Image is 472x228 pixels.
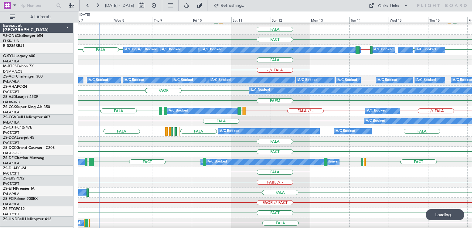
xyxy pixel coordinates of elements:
div: Wed 15 [389,17,428,23]
a: ZS-AHAPC-24 [3,85,27,89]
button: Refreshing... [211,1,248,11]
div: A/C Booked [378,76,397,85]
div: Sun 12 [271,17,310,23]
div: A/C Booked [416,76,436,85]
a: ZS-CGVBell Helicopter 407 [3,116,50,119]
a: DNMM/LOS [3,69,22,74]
a: ZS-CCKSuper King Air 350 [3,105,50,109]
a: ZS-FTGPC12 [3,207,25,211]
span: ZS-FCI [3,197,14,201]
div: A/C Booked [366,116,385,126]
a: 9J-ONEChallenger 604 [3,34,43,38]
a: FALA/HLA [3,192,19,196]
span: ZS-AJD [3,95,16,99]
div: Mon 13 [310,17,349,23]
span: ZS-CJT [3,126,15,129]
span: B-5286 [3,44,15,48]
a: ZS-DCALearjet 45 [3,136,34,140]
div: A/C Booked [138,45,157,54]
div: A/C Booked [367,106,386,116]
span: ZS-ETN [3,187,16,191]
div: Thu 16 [428,17,467,23]
div: A/C Booked [174,76,193,85]
a: FALA/HLA [3,110,19,115]
div: A/C Unavailable [321,157,346,167]
span: ZS-DCC [3,146,16,150]
a: FACT/CPT [3,171,19,176]
button: Quick Links [366,1,411,11]
div: A/C Booked [211,76,231,85]
div: A/C Booked [169,106,188,116]
span: [DATE] - [DATE] [105,3,134,8]
div: A/C Booked [220,127,239,136]
span: ZS-ERS [3,177,15,180]
div: Thu 9 [153,17,192,23]
a: FAOR/JNB [3,100,20,104]
a: FALA/HLA [3,161,19,166]
div: Tue 7 [74,17,113,23]
a: ZS-CJTPC12/47E [3,126,32,129]
div: Quick Links [378,3,399,9]
a: FACT/CPT [3,181,19,186]
a: FALA/HLA [3,79,19,84]
span: ZS-ACT [3,75,16,78]
a: FACT/CPT [3,130,19,135]
span: ZS-HND [3,217,17,221]
div: A/C Booked [162,45,181,54]
span: 9J-ONE [3,34,17,38]
a: G-SYLJLegacy 600 [3,54,35,58]
div: A/C Booked [338,76,357,85]
div: A/C Booked [89,76,108,85]
a: ZS-DLAPC-24 [3,167,26,170]
span: ZS-AHA [3,85,17,89]
a: ZS-DFICitation Mustang [3,156,44,160]
button: All Aircraft [7,12,67,22]
input: Trip Number [19,1,54,10]
a: FACT/CPT [3,90,19,94]
span: Refreshing... [220,3,246,8]
div: Sat 11 [231,17,271,23]
a: ZS-HNDBell Helicopter 412 [3,217,51,221]
span: M-RTFS [3,65,17,68]
span: All Aircraft [16,15,65,19]
div: A/C Booked [203,45,222,54]
a: ZS-ETNPremier IA [3,187,35,191]
span: ZS-CGV [3,116,16,119]
div: A/C Booked [374,45,394,54]
span: ZS-CCK [3,105,16,109]
span: ZS-DLA [3,167,16,170]
div: Wed 8 [113,17,152,23]
a: FALA/HLA [3,202,19,206]
div: A/C Booked [336,127,355,136]
span: ZS-DFI [3,156,15,160]
div: A/C Booked [125,76,144,85]
div: Fri 10 [192,17,231,23]
span: ZS-DCA [3,136,17,140]
div: Tue 14 [349,17,389,23]
a: B-5286BBJ1 [3,44,24,48]
a: M-RTFSFalcon 7X [3,65,34,68]
a: FAGC/GCJ [3,151,20,155]
a: ZS-AJDLearjet 45XR [3,95,39,99]
a: FALA/HLA [3,120,19,125]
span: ZS-FTG [3,207,16,211]
a: ZS-DCCGrand Caravan - C208 [3,146,55,150]
div: A/C Booked [251,86,270,95]
a: FALA/HLA [3,59,19,64]
div: A/C Unavailable [202,157,228,167]
a: ZS-ACTChallenger 300 [3,75,43,78]
a: FACT/CPT [3,141,19,145]
div: A/C Booked [208,157,227,167]
div: Loading... [426,209,464,220]
div: A/C Booked [125,45,145,54]
span: G-SYLJ [3,54,15,58]
div: A/C Booked [416,45,436,54]
div: [DATE] [79,12,90,18]
a: ZS-ERSPC12 [3,177,24,180]
a: ZS-FCIFalcon 900EX [3,197,38,201]
a: FLKK/LUN [3,39,19,43]
div: A/C Booked [298,76,318,85]
a: FACT/CPT [3,212,19,217]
